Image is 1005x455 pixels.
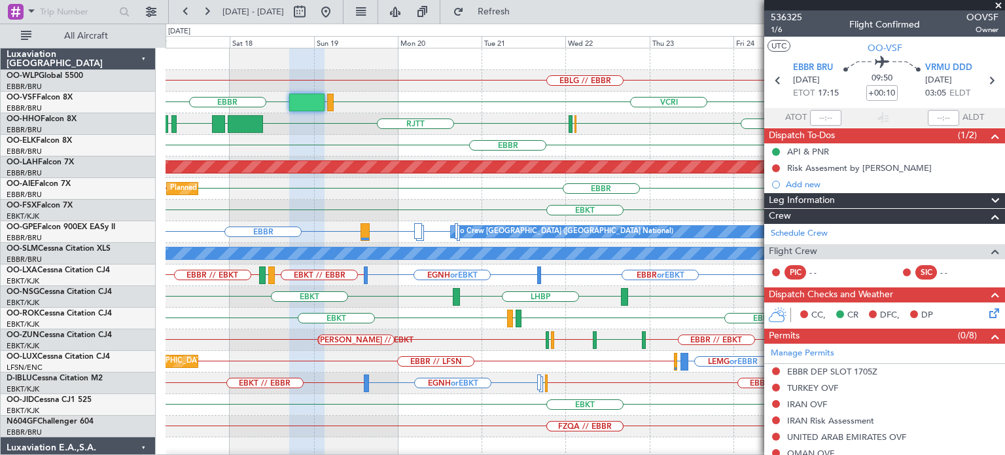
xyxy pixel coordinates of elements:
[793,87,815,100] span: ETOT
[7,137,36,145] span: OO-ELK
[786,179,998,190] div: Add new
[7,310,39,318] span: OO-ROK
[940,266,970,278] div: - -
[880,309,900,322] span: DFC,
[7,288,112,296] a: OO-NSGCessna Citation CJ4
[7,137,72,145] a: OO-ELKFalcon 8X
[868,41,902,55] span: OO-VSF
[787,399,827,410] div: IRAN OVF
[447,1,525,22] button: Refresh
[7,353,110,361] a: OO-LUXCessna Citation CJ4
[7,319,39,329] a: EBKT/KJK
[7,418,94,426] a: N604GFChallenger 604
[7,211,39,221] a: EBKT/KJK
[811,309,826,322] span: CC,
[7,180,35,188] span: OO-AIE
[7,202,37,209] span: OO-FSX
[7,147,42,156] a: EBBR/BRU
[7,428,42,437] a: EBBR/BRU
[7,374,103,382] a: D-IBLUCessna Citation M2
[872,72,892,85] span: 09:50
[925,87,946,100] span: 03:05
[810,110,841,126] input: --:--
[7,396,34,404] span: OO-JID
[787,162,932,173] div: Risk Assesment by [PERSON_NAME]
[7,158,74,166] a: OO-LAHFalcon 7X
[7,245,111,253] a: OO-SLMCessna Citation XLS
[7,94,37,101] span: OO-VSF
[769,128,835,143] span: Dispatch To-Dos
[847,309,858,322] span: CR
[7,310,112,318] a: OO-ROKCessna Citation CJ4
[7,125,42,135] a: EBBR/BRU
[769,244,817,259] span: Flight Crew
[769,209,791,224] span: Crew
[787,366,877,377] div: EBBR DEP SLOT 1705Z
[7,331,39,339] span: OO-ZUN
[809,266,839,278] div: - -
[733,36,817,48] div: Fri 24
[7,72,39,80] span: OO-WLP
[7,276,39,286] a: EBKT/KJK
[787,415,874,426] div: IRAN Risk Assessment
[7,418,37,426] span: N604GF
[7,374,32,382] span: D-IBLU
[771,347,834,360] a: Manage Permits
[7,288,39,296] span: OO-NSG
[7,158,38,166] span: OO-LAH
[398,36,482,48] div: Mon 20
[7,180,71,188] a: OO-AIEFalcon 7X
[7,72,83,80] a: OO-WLPGlobal 5500
[787,146,829,157] div: API & PNR
[925,74,952,87] span: [DATE]
[7,94,73,101] a: OO-VSFFalcon 8X
[966,24,998,35] span: Owner
[958,329,977,342] span: (0/8)
[818,87,839,100] span: 17:15
[767,40,790,52] button: UTC
[849,18,920,31] div: Flight Confirmed
[925,62,972,75] span: VRMU DDD
[7,82,42,92] a: EBBR/BRU
[915,265,937,280] div: SIC
[7,396,92,404] a: OO-JIDCessna CJ1 525
[7,202,73,209] a: OO-FSXFalcon 7X
[769,193,835,208] span: Leg Information
[7,223,37,231] span: OO-GPE
[168,26,190,37] div: [DATE]
[7,341,39,351] a: EBKT/KJK
[793,62,833,75] span: EBBR BRU
[793,74,820,87] span: [DATE]
[7,223,115,231] a: OO-GPEFalcon 900EX EASy II
[482,36,565,48] div: Tue 21
[921,309,933,322] span: DP
[467,7,521,16] span: Refresh
[7,406,39,416] a: EBKT/KJK
[7,331,112,339] a: OO-ZUNCessna Citation CJ4
[650,36,733,48] div: Thu 23
[769,287,893,302] span: Dispatch Checks and Weather
[40,2,115,22] input: Trip Number
[949,87,970,100] span: ELDT
[771,227,828,240] a: Schedule Crew
[454,222,673,242] div: No Crew [GEOGRAPHIC_DATA] ([GEOGRAPHIC_DATA] National)
[7,266,37,274] span: OO-LXA
[222,6,284,18] span: [DATE] - [DATE]
[7,233,42,243] a: EBBR/BRU
[7,298,39,308] a: EBKT/KJK
[7,103,42,113] a: EBBR/BRU
[146,36,230,48] div: Fri 17
[7,255,42,264] a: EBBR/BRU
[7,115,41,123] span: OO-HHO
[7,115,77,123] a: OO-HHOFalcon 8X
[787,382,838,393] div: TURKEY OVF
[771,24,802,35] span: 1/6
[170,179,407,198] div: Planned Maint [GEOGRAPHIC_DATA] ([GEOGRAPHIC_DATA] National)
[34,31,138,41] span: All Aircraft
[7,245,38,253] span: OO-SLM
[785,111,807,124] span: ATOT
[785,265,806,280] div: PIC
[7,363,43,373] a: LFSN/ENC
[771,10,802,24] span: 536325
[7,384,39,394] a: EBKT/KJK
